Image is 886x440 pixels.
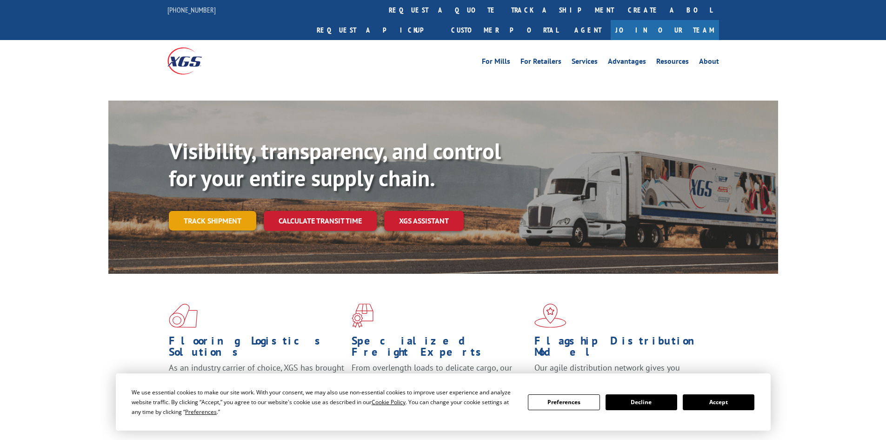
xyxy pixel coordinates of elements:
[169,362,344,395] span: As an industry carrier of choice, XGS has brought innovation and dedication to flooring logistics...
[520,58,561,68] a: For Retailers
[169,304,198,328] img: xgs-icon-total-supply-chain-intelligence-red
[656,58,689,68] a: Resources
[534,362,706,384] span: Our agile distribution network gives you nationwide inventory management on demand.
[528,394,600,410] button: Preferences
[264,211,377,231] a: Calculate transit time
[169,335,345,362] h1: Flooring Logistics Solutions
[169,211,256,230] a: Track shipment
[608,58,646,68] a: Advantages
[310,20,444,40] a: Request a pickup
[565,20,611,40] a: Agent
[699,58,719,68] a: About
[352,304,373,328] img: xgs-icon-focused-on-flooring-red
[167,5,216,14] a: [PHONE_NUMBER]
[185,408,217,416] span: Preferences
[352,335,527,362] h1: Specialized Freight Experts
[132,387,517,417] div: We use essential cookies to make our site work. With your consent, we may also use non-essential ...
[352,362,527,404] p: From overlength loads to delicate cargo, our experienced staff knows the best way to move your fr...
[611,20,719,40] a: Join Our Team
[372,398,406,406] span: Cookie Policy
[683,394,754,410] button: Accept
[572,58,598,68] a: Services
[482,58,510,68] a: For Mills
[384,211,464,231] a: XGS ASSISTANT
[534,304,566,328] img: xgs-icon-flagship-distribution-model-red
[534,335,710,362] h1: Flagship Distribution Model
[444,20,565,40] a: Customer Portal
[169,136,501,192] b: Visibility, transparency, and control for your entire supply chain.
[116,373,771,431] div: Cookie Consent Prompt
[606,394,677,410] button: Decline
